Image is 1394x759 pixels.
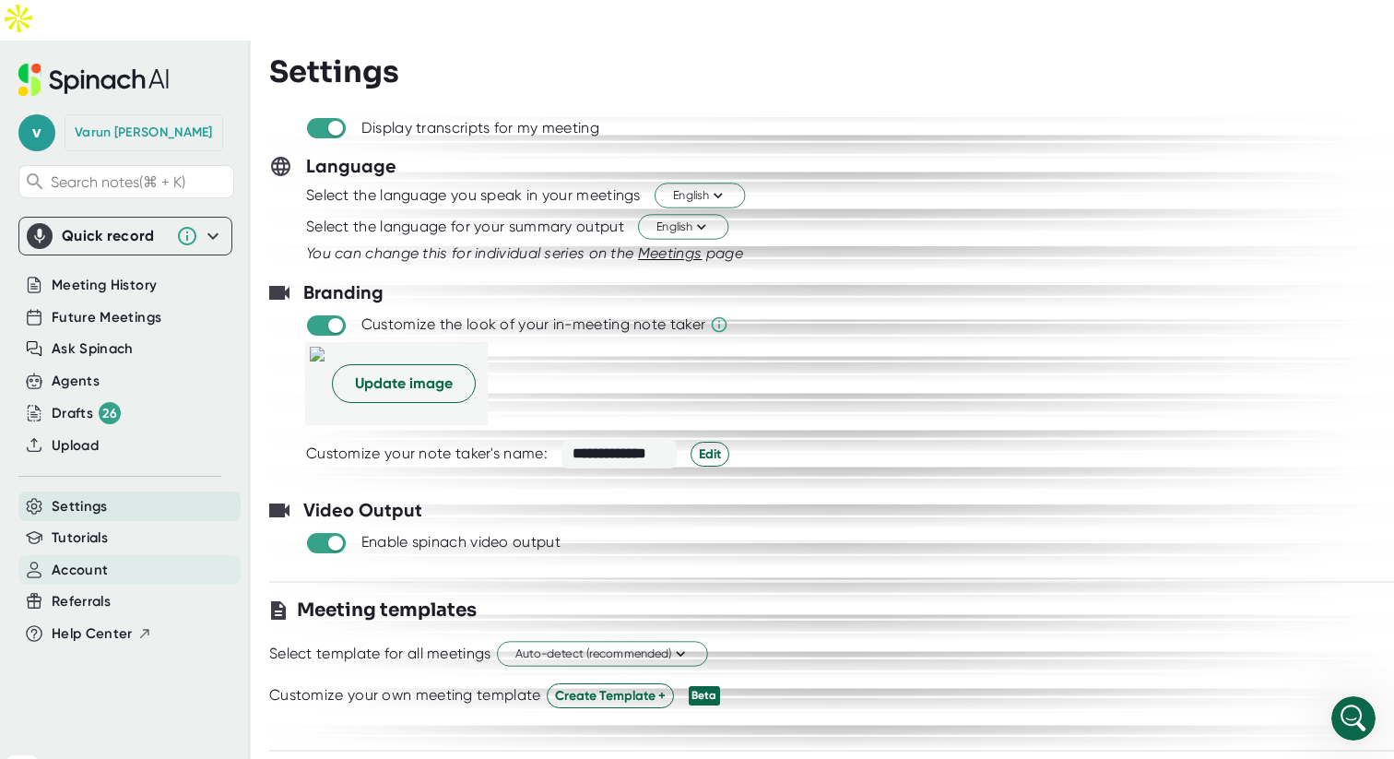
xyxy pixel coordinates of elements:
[515,645,690,662] span: Auto-detect (recommended)
[361,533,561,551] div: Enable spinach video output
[37,131,332,194] p: Hi! Need help using Spinach AI?👋
[1331,696,1376,741] iframe: Intercom live chat
[52,623,152,645] button: Help Center
[38,291,75,328] img: Profile image for Yoav
[115,310,167,329] div: • [DATE]
[306,445,548,463] div: Customize your note taker's name:
[52,528,108,549] button: Tutorials
[699,445,721,464] span: Edit
[361,119,599,137] div: Display transcripts for my meeting
[355,373,453,395] span: Update image
[303,496,422,524] h3: Video Output
[306,244,743,262] i: You can change this for individual series on the page
[62,227,167,245] div: Quick record
[269,645,491,663] div: Select template for all meetings
[41,622,82,634] span: Home
[38,488,311,522] span: Frequently Asked Questions about Getting Started,…
[332,364,476,403] button: Update image
[689,686,720,706] div: Beta
[18,248,350,345] div: Recent messageProfile image for YoavHi Varun, your subscription has been canceled. You will have ...
[52,402,121,424] button: Drafts 26
[656,219,710,236] span: English
[306,152,396,180] h3: Language
[52,591,111,612] button: Referrals
[99,402,121,424] div: 26
[52,623,133,645] span: Help Center
[75,125,213,141] div: Varun Kandadi
[153,622,217,634] span: Messages
[38,370,331,389] div: Getting Started with Spinach AI
[19,355,349,443] div: Getting Started with Spinach AISpinach helps run your meeting, summarize the conversation and…
[27,218,224,255] div: Quick record
[638,243,703,265] button: Meetings
[317,30,350,63] div: Close
[38,264,331,283] div: Recent message
[303,279,384,306] h3: Branding
[82,292,606,307] span: Hi Varun, your subscription has been canceled. You will have access until [DATE].
[38,391,325,425] span: Spinach helps run your meeting, summarize the conversation and…
[37,194,332,225] p: How can we help?
[19,276,349,344] div: Profile image for YoavHi Varun, your subscription has been canceled. You will have access until [...
[638,244,703,262] span: Meetings
[52,275,157,296] button: Meeting History
[52,402,121,424] div: Drafts
[306,218,624,236] div: Select the language for your summary output
[306,186,641,205] div: Select the language you speak in your meetings
[547,683,674,708] button: Create Template +
[52,560,108,581] button: Account
[18,114,55,151] span: v
[555,686,666,706] span: Create Template +
[52,496,108,517] button: Settings
[52,371,100,392] button: Agents
[497,641,708,666] button: Auto-detect (recommended)
[52,338,134,360] button: Ask Spinach
[82,310,112,329] div: Yoav
[691,442,729,467] button: Edit
[292,622,322,634] span: Help
[51,173,229,191] span: Search notes (⌘ + K)
[361,315,705,334] div: Customize the look of your in-meeting note taker
[269,54,399,89] h3: Settings
[251,30,288,66] img: Profile image for Yoav
[19,452,349,540] div: FAQFrequently Asked Questions about Getting Started,…
[246,575,369,649] button: Help
[310,347,325,421] img: 186b2265-3238-41cd-bf99-cc8ec47b5341
[38,467,331,486] div: FAQ
[673,187,727,205] span: English
[37,35,66,65] img: logo
[123,575,245,649] button: Messages
[655,184,745,208] button: English
[297,597,477,624] h3: Meeting templates
[52,435,99,457] button: Upload
[52,307,161,328] button: Future Meetings
[269,686,541,705] div: Customize your own meeting template
[638,215,728,240] button: English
